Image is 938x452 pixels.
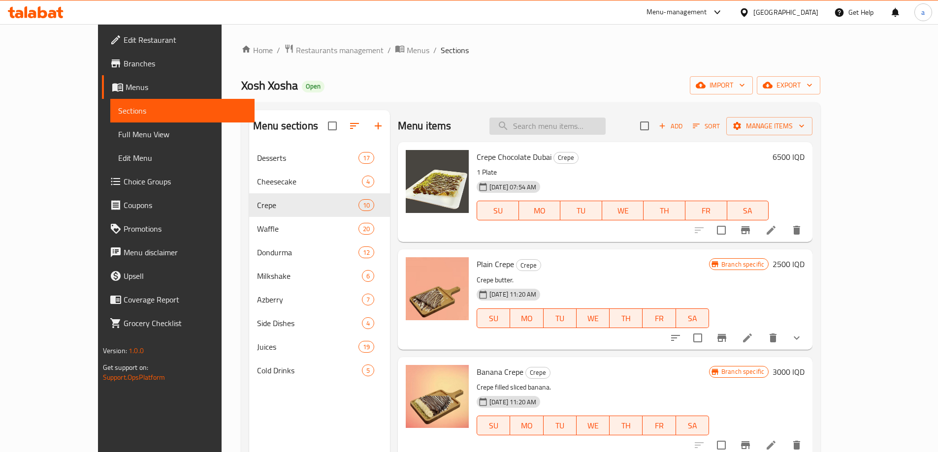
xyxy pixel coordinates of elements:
span: Coverage Report [124,294,247,305]
span: Choice Groups [124,176,247,187]
div: items [362,294,374,305]
a: Coverage Report [102,288,255,311]
span: import [698,79,745,91]
button: show more [785,326,809,350]
button: Add section [366,114,390,138]
span: Crepe [526,367,550,378]
button: Manage items [726,117,812,135]
button: TH [644,201,685,220]
div: items [362,364,374,376]
span: Grocery Checklist [124,317,247,329]
span: Select to update [711,220,732,241]
span: export [765,79,812,91]
span: Sort [693,121,720,132]
li: / [433,44,437,56]
a: Menus [102,75,255,99]
h6: 6500 IQD [773,150,805,164]
button: Sort [690,119,722,134]
span: Crepe Chocolate Dubai [477,150,551,164]
span: 17 [359,153,374,163]
span: SA [680,311,705,326]
span: 4 [362,177,374,186]
span: Banana Crepe [477,364,523,379]
span: [DATE] 07:54 AM [485,182,540,192]
button: Add [655,119,686,134]
button: delete [785,218,809,242]
span: SU [481,419,506,433]
span: Xosh Xosha [241,74,298,96]
img: Banana Crepe [406,365,469,428]
img: Crepe Chocolate Dubai [406,150,469,213]
button: TH [610,416,643,435]
span: TH [614,419,639,433]
button: TH [610,308,643,328]
a: Home [241,44,273,56]
span: Milkshake [257,270,362,282]
span: WE [606,204,640,218]
span: [DATE] 11:20 AM [485,290,540,299]
span: [DATE] 11:20 AM [485,397,540,407]
a: Grocery Checklist [102,311,255,335]
span: Branches [124,58,247,69]
span: SU [481,311,506,326]
a: Sections [110,99,255,122]
span: Select all sections [322,116,343,136]
button: SU [477,416,510,435]
span: WE [581,419,606,433]
div: Desserts17 [249,146,390,170]
span: Menu disclaimer [124,246,247,258]
span: Desserts [257,152,358,164]
span: Side Dishes [257,317,362,329]
button: TU [544,308,577,328]
div: Crepe10 [249,193,390,217]
span: TU [564,204,598,218]
span: Edit Restaurant [124,34,247,46]
span: Sections [118,105,247,117]
h6: 2500 IQD [773,257,805,271]
span: FR [689,204,723,218]
span: a [921,7,925,18]
span: TU [548,311,573,326]
span: TH [614,311,639,326]
button: sort-choices [664,326,687,350]
span: Edit Menu [118,152,247,164]
button: Branch-specific-item [710,326,734,350]
span: 10 [359,201,374,210]
span: Open [302,82,324,90]
span: Menus [407,44,429,56]
div: Waffle20 [249,217,390,241]
div: Milkshake6 [249,264,390,288]
h2: Menu sections [253,119,318,133]
div: Crepe [553,152,579,164]
div: items [358,152,374,164]
span: 7 [362,295,374,304]
a: Edit Menu [110,146,255,170]
span: Juices [257,341,358,353]
nav: breadcrumb [241,44,820,57]
span: Plain Crepe [477,257,514,271]
li: / [277,44,280,56]
div: Juices19 [249,335,390,359]
a: Menu disclaimer [102,241,255,264]
button: FR [643,308,676,328]
div: items [358,223,374,235]
span: TU [548,419,573,433]
span: Sort sections [343,114,366,138]
div: items [358,246,374,258]
button: SA [676,308,709,328]
span: Dondurma [257,246,358,258]
span: Cheesecake [257,176,362,187]
span: Sort items [686,119,726,134]
a: Edit menu item [742,332,753,344]
span: MO [514,419,539,433]
div: Side Dishes4 [249,311,390,335]
div: Cold Drinks [257,364,362,376]
a: Promotions [102,217,255,241]
svg: Show Choices [791,332,803,344]
div: Cold Drinks5 [249,359,390,382]
a: Coupons [102,193,255,217]
button: WE [602,201,644,220]
span: Add item [655,119,686,134]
